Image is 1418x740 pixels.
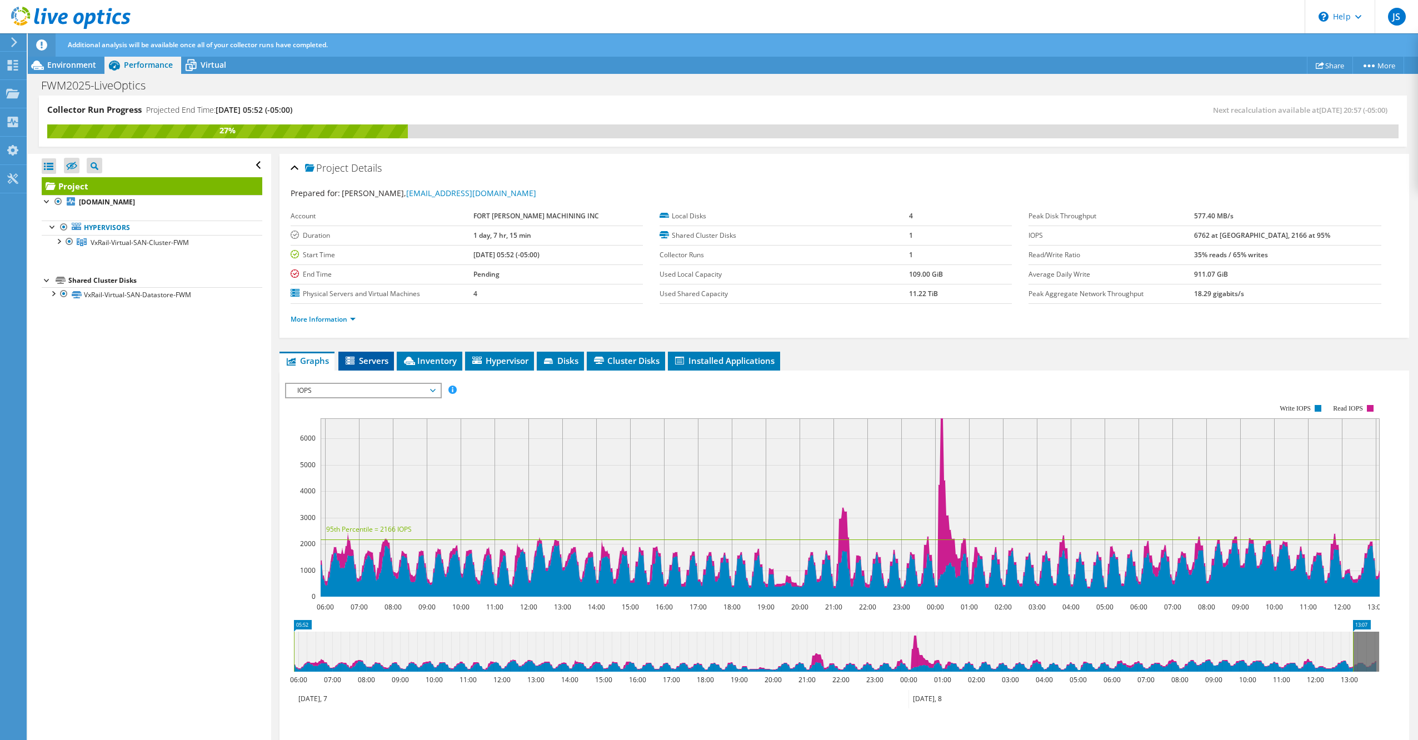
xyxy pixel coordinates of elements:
[660,269,909,280] label: Used Local Capacity
[1319,12,1329,22] svg: \n
[527,675,544,684] text: 13:00
[425,675,442,684] text: 10:00
[300,486,316,496] text: 4000
[47,124,408,137] div: 27%
[300,513,316,522] text: 3000
[289,675,307,684] text: 06:00
[933,675,951,684] text: 01:00
[764,675,781,684] text: 20:00
[68,40,328,49] span: Additional analysis will be available once all of your collector runs have completed.
[42,235,262,249] a: VxRail-Virtual-SAN-Cluster-FWM
[909,289,938,298] b: 11.22 TiB
[486,602,503,612] text: 11:00
[1231,602,1249,612] text: 09:00
[473,211,599,221] b: FORT [PERSON_NAME] MACHINING INC
[1280,404,1311,412] text: Write IOPS
[291,188,340,198] label: Prepared for:
[1035,675,1052,684] text: 04:00
[730,675,747,684] text: 19:00
[595,675,612,684] text: 15:00
[305,163,348,174] span: Project
[291,211,473,222] label: Account
[384,602,401,612] text: 08:00
[892,602,910,612] text: 23:00
[825,602,842,612] text: 21:00
[909,231,913,240] b: 1
[1137,675,1154,684] text: 07:00
[291,269,473,280] label: End Time
[1197,602,1215,612] text: 08:00
[316,602,333,612] text: 06:00
[300,460,316,469] text: 5000
[1164,602,1181,612] text: 07:00
[42,177,262,195] a: Project
[473,231,531,240] b: 1 day, 7 hr, 15 min
[473,269,500,279] b: Pending
[300,566,316,575] text: 1000
[520,602,537,612] text: 12:00
[291,230,473,241] label: Duration
[1272,675,1290,684] text: 11:00
[909,211,913,221] b: 4
[660,211,909,222] label: Local Disks
[42,287,262,302] a: VxRail-Virtual-SAN-Datastore-FWM
[326,524,412,534] text: 95th Percentile = 2166 IOPS
[1194,250,1268,259] b: 35% reads / 65% writes
[1028,269,1194,280] label: Average Daily Write
[291,288,473,299] label: Physical Servers and Virtual Machines
[791,602,808,612] text: 20:00
[832,675,849,684] text: 22:00
[406,188,536,198] a: [EMAIL_ADDRESS][DOMAIN_NAME]
[42,221,262,235] a: Hypervisors
[357,675,375,684] text: 08:00
[1265,602,1282,612] text: 10:00
[1333,602,1350,612] text: 12:00
[1028,211,1194,222] label: Peak Disk Throughput
[1388,8,1406,26] span: JS
[1352,57,1404,74] a: More
[655,602,672,612] text: 16:00
[909,250,913,259] b: 1
[342,188,536,198] span: [PERSON_NAME],
[662,675,680,684] text: 17:00
[866,675,883,684] text: 23:00
[344,355,388,366] span: Servers
[79,197,135,207] b: [DOMAIN_NAME]
[291,314,356,324] a: More Information
[91,238,189,247] span: VxRail-Virtual-SAN-Cluster-FWM
[696,675,713,684] text: 18:00
[1103,675,1120,684] text: 06:00
[660,288,909,299] label: Used Shared Capacity
[201,59,226,70] span: Virtual
[926,602,943,612] text: 00:00
[660,249,909,261] label: Collector Runs
[402,355,457,366] span: Inventory
[300,539,316,548] text: 2000
[967,675,985,684] text: 02:00
[124,59,173,70] span: Performance
[723,602,740,612] text: 18:00
[1367,602,1384,612] text: 13:00
[1306,675,1324,684] text: 12:00
[391,675,408,684] text: 09:00
[900,675,917,684] text: 00:00
[1096,602,1113,612] text: 05:00
[592,355,660,366] span: Cluster Disks
[350,602,367,612] text: 07:00
[1171,675,1188,684] text: 08:00
[1194,289,1244,298] b: 18.29 gigabits/s
[1319,105,1387,115] span: [DATE] 20:57 (-05:00)
[459,675,476,684] text: 11:00
[673,355,775,366] span: Installed Applications
[1130,602,1147,612] text: 06:00
[473,289,477,298] b: 4
[660,230,909,241] label: Shared Cluster Disks
[1194,231,1330,240] b: 6762 at [GEOGRAPHIC_DATA], 2166 at 95%
[628,675,646,684] text: 16:00
[1205,675,1222,684] text: 09:00
[1028,288,1194,299] label: Peak Aggregate Network Throughput
[493,675,510,684] text: 12:00
[621,602,638,612] text: 15:00
[216,104,292,115] span: [DATE] 05:52 (-05:00)
[553,602,571,612] text: 13:00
